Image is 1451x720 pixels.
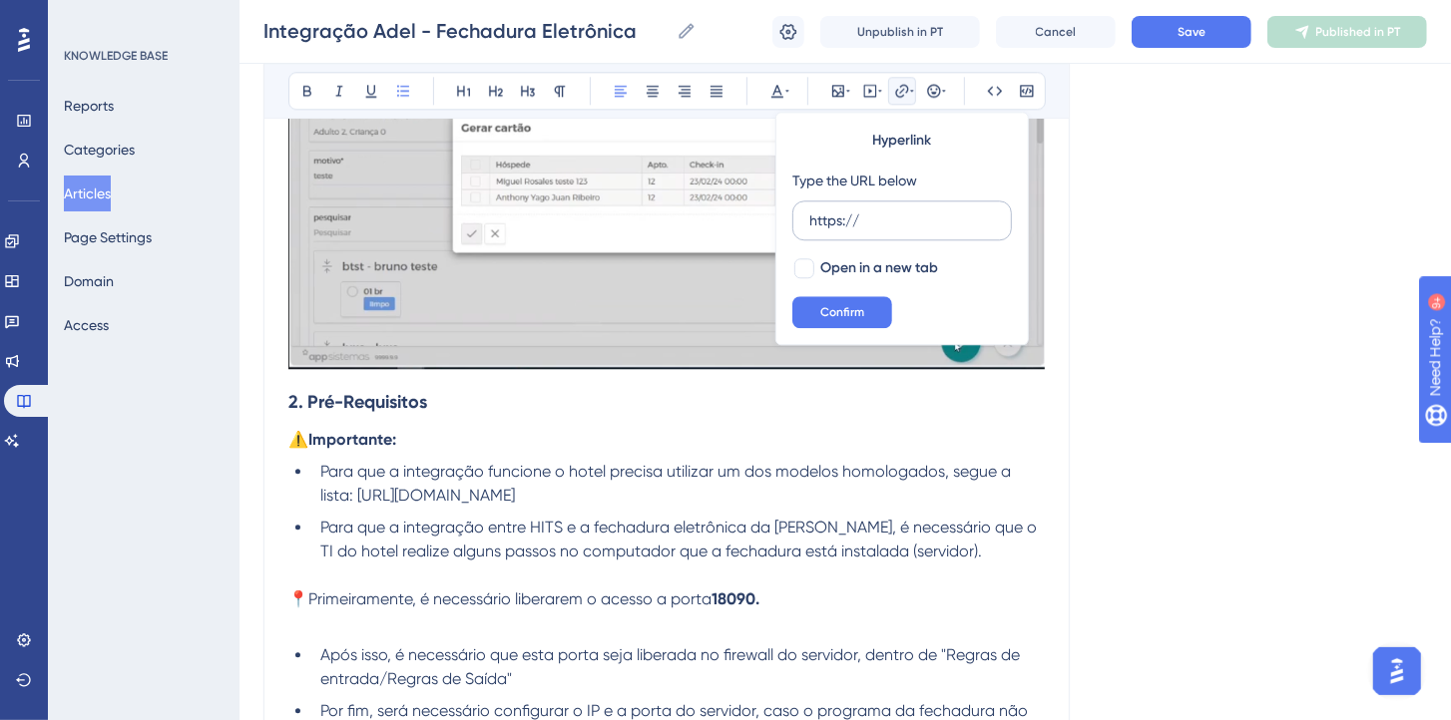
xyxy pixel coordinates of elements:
span: Published in PT [1316,24,1401,40]
strong: 2. Pré-Requisitos [288,391,427,413]
button: Confirm [792,296,892,328]
button: Save [1132,16,1251,48]
span: Após isso, é necessário que esta porta seja liberada no firewall do servidor, dentro de "Regras d... [320,645,1024,688]
span: Need Help? [47,5,125,29]
span: 📍Primeiramente, é necessário liberarem o acesso a porta [288,589,712,608]
span: Para que a integração funcione o hotel precisa utilizar um dos modelos homologados, segue a lista: [320,462,1015,505]
span: Save [1178,24,1206,40]
button: Access [64,307,109,343]
span: Confirm [820,304,864,320]
strong: ⚠️Importante: [288,430,396,449]
span: [URL][DOMAIN_NAME] [357,486,515,505]
span: Open in a new tab [820,256,938,280]
span: Hyperlink [873,129,932,153]
button: Page Settings [64,219,152,255]
button: Reports [64,88,114,124]
div: Type the URL below [792,169,917,192]
button: Unpublish in PT [820,16,980,48]
span: Cancel [1036,24,1077,40]
button: Cancel [996,16,1116,48]
button: Domain [64,263,114,299]
span: Unpublish in PT [857,24,943,40]
iframe: UserGuiding AI Assistant Launcher [1367,641,1427,701]
input: Article Name [263,17,669,45]
span: Para que a integração entre HITS e a fechadura eletrônica da [PERSON_NAME], é necessário que o TI... [320,518,1041,560]
button: Categories [64,132,135,168]
input: Type the value [809,209,995,231]
button: Published in PT [1267,16,1427,48]
button: Articles [64,176,111,211]
div: 9+ [136,10,148,26]
div: KNOWLEDGE BASE [64,48,168,64]
strong: 18090. [712,589,759,608]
